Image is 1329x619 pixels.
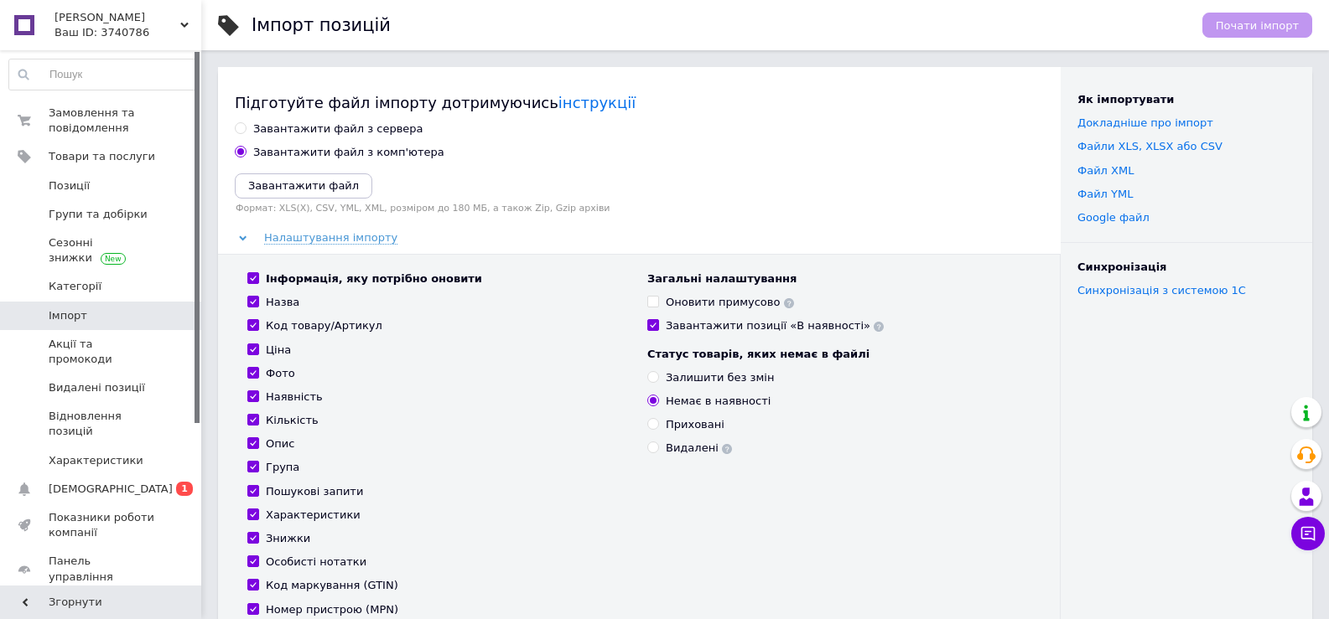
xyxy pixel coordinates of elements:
[49,279,101,294] span: Категорії
[1077,140,1223,152] a: Файли ХLS, XLSX або CSV
[49,510,155,540] span: Показники роботи компанії
[49,380,145,395] span: Видалені позиції
[49,235,155,266] span: Сезонні знижки
[266,602,398,617] div: Номер пристрою (MPN)
[49,106,155,136] span: Замовлення та повідомлення
[666,318,884,333] div: Завантажити позиції «В наявності»
[55,10,180,25] span: ФОП Котенко О.О.
[49,337,155,367] span: Акції та промокоди
[266,555,366,570] div: Особисті нотатки
[49,554,155,584] span: Панель управління
[252,15,391,35] h1: Імпорт позицій
[558,94,636,111] a: інструкції
[266,578,398,593] div: Код маркування (GTIN)
[1291,517,1325,550] button: Чат з покупцем
[235,203,1044,214] label: Формат: XLS(X), CSV, YML, XML, розміром до 180 МБ, а також Zip, Gzip архіви
[253,145,444,160] div: Завантажити файл з комп'ютера
[647,347,1030,362] div: Статус товарів, яких немає в файлі
[266,484,363,499] div: Пошукові запити
[266,271,482,286] div: Інформація, яку потрібно оновити
[666,394,771,409] div: Немає в наявності
[235,92,1044,113] div: Підготуйте файл імпорту дотримуючись
[666,295,794,310] div: Оновити примусово
[1077,211,1150,224] a: Google файл
[1077,116,1213,129] a: Докладніше про імпорт
[266,343,291,358] div: Ціна
[49,149,155,164] span: Товари та послуги
[1077,284,1246,297] a: Синхронізація з системою 1С
[266,366,295,381] div: Фото
[266,531,310,546] div: Знижки
[266,508,361,523] div: Характеристики
[49,453,143,468] span: Характеристики
[9,59,197,90] input: Пошук
[1077,164,1134,177] a: Файл XML
[49,409,155,439] span: Відновлення позицій
[49,308,87,323] span: Імпорт
[266,318,382,333] div: Код товару/Артикул
[264,231,397,245] span: Налаштування імпорту
[49,178,90,193] span: Позиції
[1077,188,1133,200] a: Файл YML
[266,413,319,428] div: Кількість
[1077,92,1295,107] div: Як імпортувати
[49,482,173,497] span: [DEMOGRAPHIC_DATA]
[666,370,774,385] div: Залишити без змін
[49,207,148,222] span: Групи та добірки
[248,179,359,192] i: Завантажити файл
[666,417,724,432] div: Приховані
[1077,260,1295,275] div: Синхронізація
[266,460,299,475] div: Група
[235,173,372,199] button: Завантажити файл
[266,389,323,405] div: Наявність
[176,482,193,496] span: 1
[666,441,732,456] div: Видалені
[253,121,423,137] div: Завантажити файл з сервера
[55,25,201,40] div: Ваш ID: 3740786
[266,295,299,310] div: Назва
[266,436,294,451] div: Опис
[647,271,1030,286] div: Загальні налаштування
